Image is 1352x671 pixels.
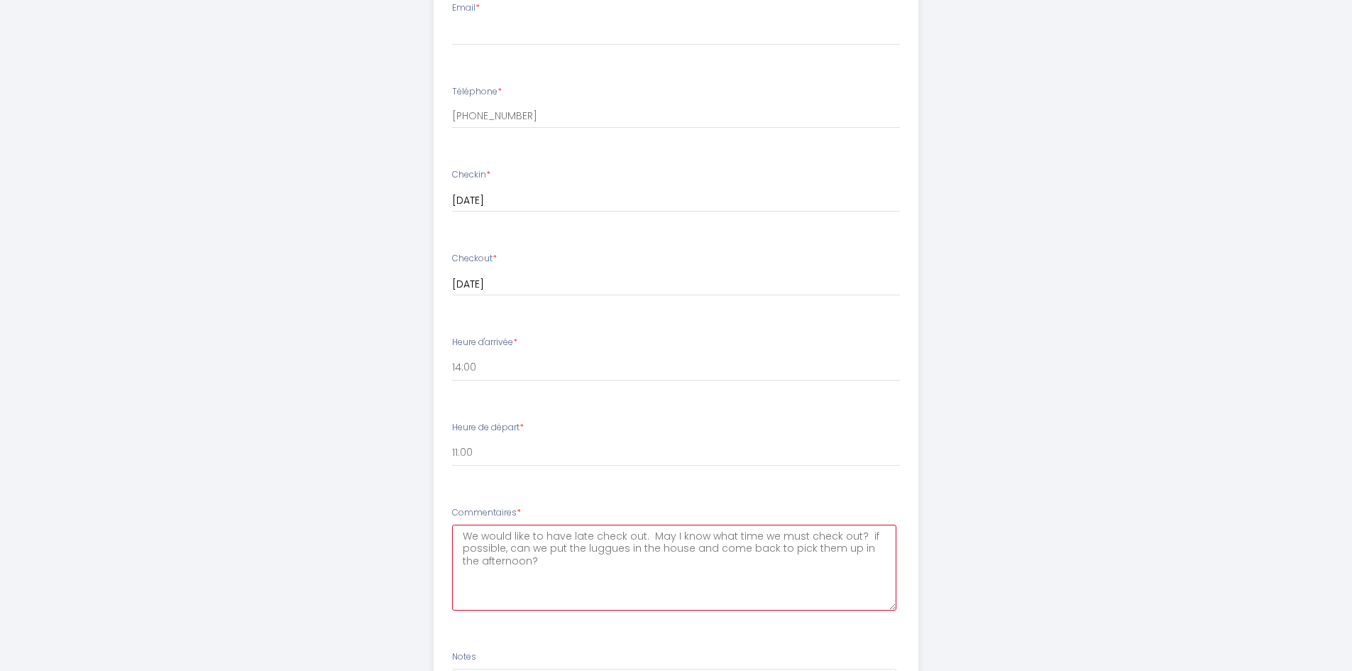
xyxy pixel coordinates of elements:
[452,336,517,349] label: Heure d'arrivée
[452,506,521,520] label: Commentaires
[452,252,497,266] label: Checkout
[452,1,480,15] label: Email
[452,85,502,99] label: Téléphone
[452,650,476,664] label: Notes
[452,168,490,182] label: Checkin
[452,421,524,435] label: Heure de départ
